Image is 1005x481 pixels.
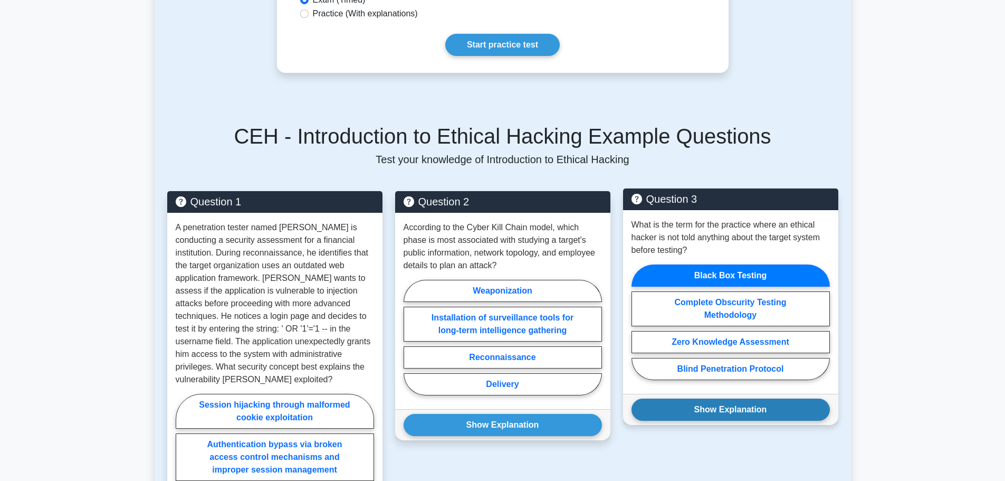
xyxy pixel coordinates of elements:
[404,307,602,342] label: Installation of surveillance tools for long-term intelligence gathering
[631,193,830,205] h5: Question 3
[176,195,374,208] h5: Question 1
[404,414,602,436] button: Show Explanation
[176,221,374,386] p: A penetration tester named [PERSON_NAME] is conducting a security assessment for a financial inst...
[631,219,830,257] p: What is the term for the practice where an ethical hacker is not told anything about the target s...
[313,7,418,20] label: Practice (With explanations)
[176,394,374,429] label: Session hijacking through malformed cookie exploitation
[404,346,602,369] label: Reconnaissance
[176,433,374,481] label: Authentication bypass via broken access control mechanisms and improper session management
[404,221,602,272] p: According to the Cyber Kill Chain model, which phase is most associated with studying a target's ...
[404,280,602,302] label: Weaponization
[445,34,560,56] a: Start practice test
[167,153,838,166] p: Test your knowledge of Introduction to Ethical Hacking
[404,373,602,395] label: Delivery
[631,265,830,287] label: Black Box Testing
[404,195,602,208] h5: Question 2
[631,331,830,353] label: Zero Knowledge Assessment
[167,124,838,149] h5: CEH - Introduction to Ethical Hacking Example Questions
[631,358,830,380] label: Blind Penetration Protocol
[631,399,830,421] button: Show Explanation
[631,291,830,326] label: Complete Obscurity Testing Methodology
